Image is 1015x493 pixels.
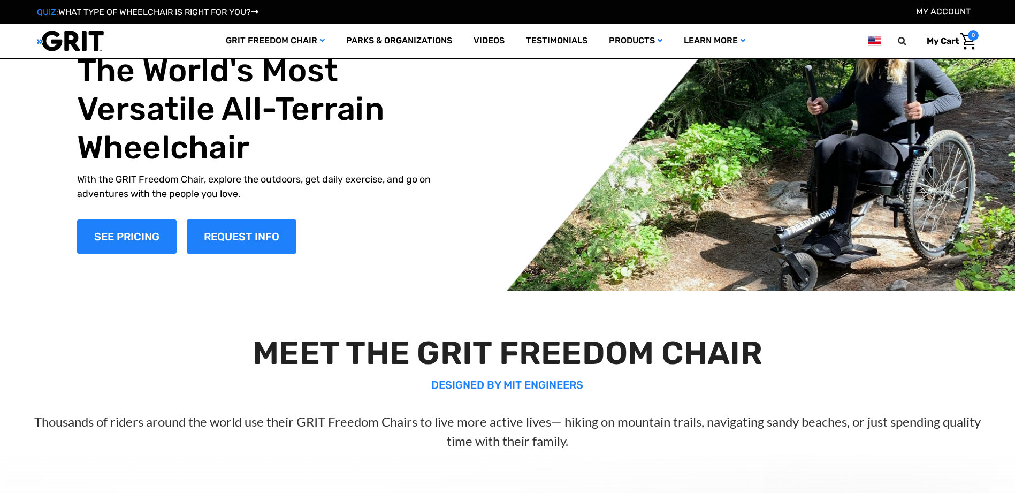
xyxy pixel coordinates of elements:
[187,219,296,254] a: Slide number 1, Request Information
[919,30,979,52] a: Cart with 0 items
[25,334,989,373] h2: MEET THE GRIT FREEDOM CHAIR
[77,219,177,254] a: Shop Now
[869,424,1010,474] iframe: Tidio Chat
[960,33,976,50] img: Cart
[37,30,104,52] img: GRIT All-Terrain Wheelchair and Mobility Equipment
[215,24,335,58] a: GRIT Freedom Chair
[673,24,756,58] a: Learn More
[868,34,881,48] img: us.png
[25,412,989,451] p: Thousands of riders around the world use their GRIT Freedom Chairs to live more active lives— hik...
[77,51,455,167] h1: The World's Most Versatile All-Terrain Wheelchair
[77,172,455,201] p: With the GRIT Freedom Chair, explore the outdoors, get daily exercise, and go on adventures with ...
[37,7,58,17] span: QUIZ:
[968,30,979,41] span: 0
[335,24,463,58] a: Parks & Organizations
[463,24,515,58] a: Videos
[903,30,919,52] input: Search
[37,7,258,17] a: QUIZ:WHAT TYPE OF WHEELCHAIR IS RIGHT FOR YOU?
[598,24,673,58] a: Products
[515,24,598,58] a: Testimonials
[916,6,971,17] a: Account
[25,377,989,393] p: DESIGNED BY MIT ENGINEERS
[927,36,959,46] span: My Cart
